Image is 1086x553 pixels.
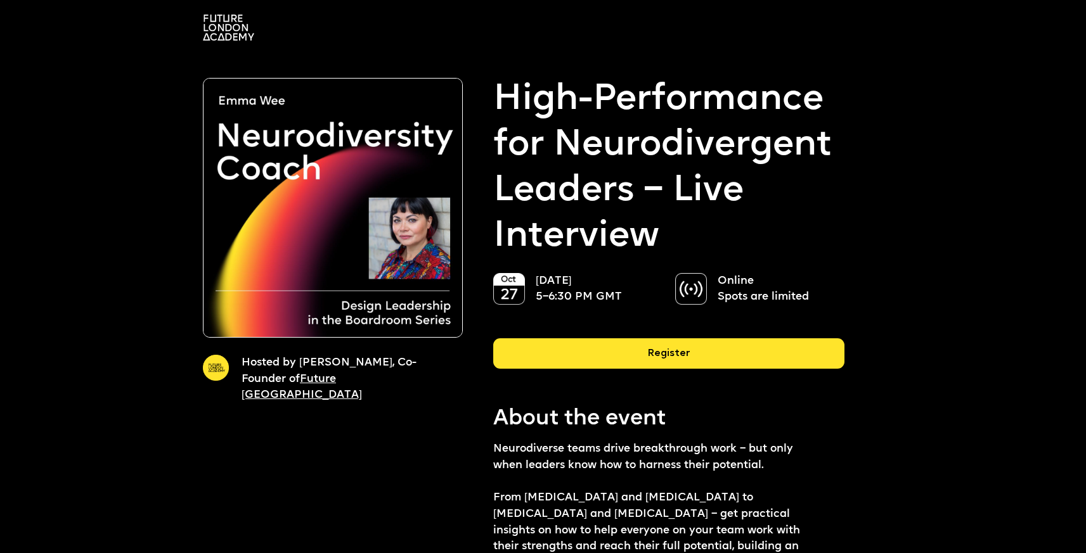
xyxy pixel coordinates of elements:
[493,78,844,260] strong: High-Performance for Neurodivergent Leaders – Live Interview
[242,355,441,404] p: Hosted by [PERSON_NAME], Co-Founder of
[493,404,844,435] p: About the event
[493,338,844,379] a: Register
[203,15,254,41] img: A logo saying in 3 lines: Future London Academy
[718,273,832,305] p: Online Spots are limited
[242,374,362,401] a: Future [GEOGRAPHIC_DATA]
[203,355,229,381] img: A yellow circle with Future London Academy logo
[536,273,650,305] p: [DATE] 5–6:30 PM GMT
[493,338,844,369] div: Register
